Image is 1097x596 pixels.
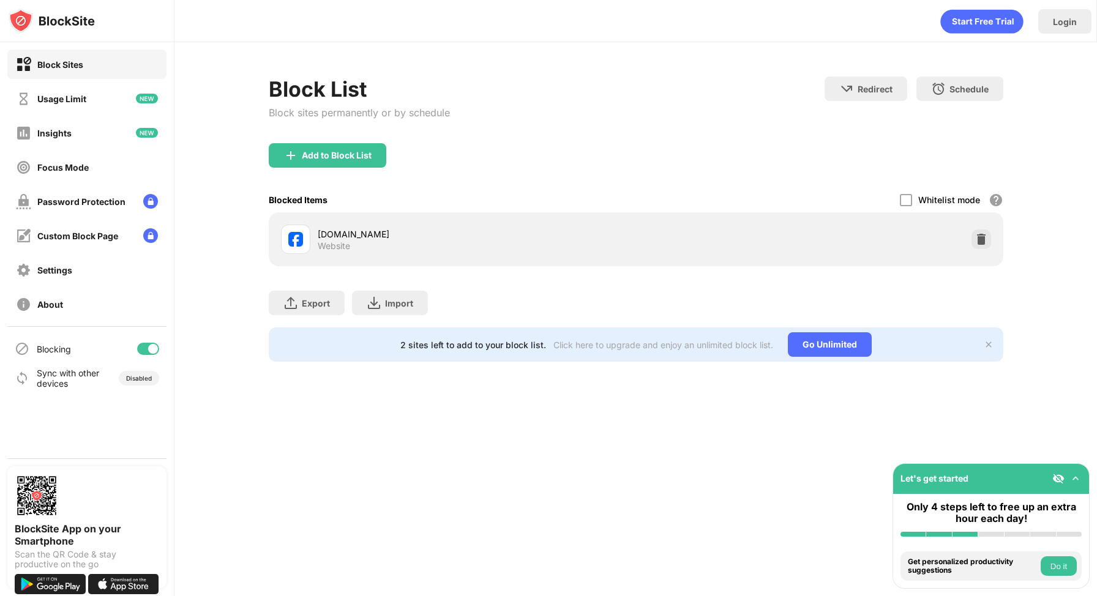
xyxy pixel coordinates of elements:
div: Sync with other devices [37,368,100,389]
img: about-off.svg [16,297,31,312]
img: options-page-qr-code.png [15,474,59,518]
img: logo-blocksite.svg [9,9,95,33]
div: Block List [269,76,450,102]
img: new-icon.svg [136,128,158,138]
img: new-icon.svg [136,94,158,103]
div: [DOMAIN_NAME] [318,228,636,240]
img: favicons [288,232,303,247]
div: Only 4 steps left to free up an extra hour each day! [900,501,1082,524]
img: focus-off.svg [16,160,31,175]
div: Website [318,240,350,251]
img: time-usage-off.svg [16,91,31,106]
img: get-it-on-google-play.svg [15,574,86,594]
div: Get personalized productivity suggestions [908,557,1038,575]
div: Scan the QR Code & stay productive on the go [15,549,159,569]
img: blocking-icon.svg [15,341,29,356]
div: Let's get started [900,473,968,483]
div: Redirect [858,84,893,94]
img: lock-menu.svg [143,228,158,243]
img: eye-not-visible.svg [1052,472,1065,485]
div: Disabled [126,374,152,382]
div: Go Unlimited [788,332,872,357]
div: Blocked Items [269,195,328,205]
div: Whitelist mode [918,195,980,205]
img: insights-off.svg [16,125,31,141]
img: password-protection-off.svg [16,194,31,209]
div: Blocking [37,344,71,354]
img: lock-menu.svg [143,194,158,209]
div: Password Protection [37,196,125,207]
div: Export [302,298,330,308]
div: Block Sites [37,59,83,70]
div: Custom Block Page [37,231,118,241]
img: download-on-the-app-store.svg [88,574,159,594]
div: Click here to upgrade and enjoy an unlimited block list. [553,340,773,350]
div: Schedule [949,84,989,94]
div: Focus Mode [37,162,89,173]
img: settings-off.svg [16,263,31,278]
img: omni-setup-toggle.svg [1069,472,1082,485]
div: animation [940,9,1024,34]
div: Insights [37,128,72,138]
img: customize-block-page-off.svg [16,228,31,244]
div: Login [1053,17,1077,27]
div: Import [385,298,413,308]
div: Settings [37,265,72,275]
img: x-button.svg [984,340,994,349]
div: Add to Block List [302,151,372,160]
div: Usage Limit [37,94,86,104]
button: Do it [1041,556,1077,576]
img: block-on.svg [16,57,31,72]
div: About [37,299,63,310]
div: Block sites permanently or by schedule [269,106,450,119]
div: 2 sites left to add to your block list. [400,340,546,350]
div: BlockSite App on your Smartphone [15,523,159,547]
img: sync-icon.svg [15,371,29,386]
